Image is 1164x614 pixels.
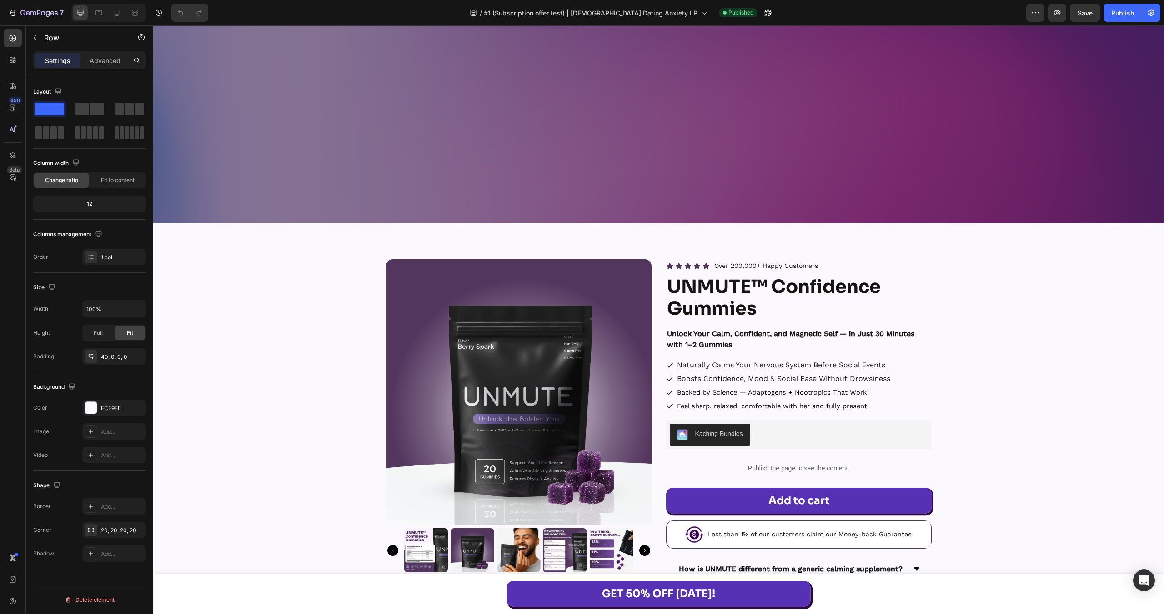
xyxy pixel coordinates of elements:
[486,520,497,530] button: Carousel Next Arrow
[615,466,676,485] div: Add to cart
[555,504,758,514] p: Less than 1% of our customers claim our Money-back Guarantee
[354,555,657,581] a: GET 50% OFF [DATE]!
[101,451,144,460] div: Add...
[524,363,713,371] span: Backed by Science — Adaptogens + Nootropics That Work
[101,526,144,535] div: 20, 20, 20, 20
[33,253,48,261] div: Order
[484,8,697,18] span: #1 (Subscription offer test) | [DEMOGRAPHIC_DATA] Dating Anxiety LP
[9,97,22,104] div: 450
[33,157,81,169] div: Column width
[33,329,50,337] div: Height
[524,404,535,415] img: KachingBundles.png
[33,593,146,607] button: Delete element
[524,334,737,345] p: Naturally Calms Your Nervous System Before Social Events
[33,282,57,294] div: Size
[94,329,103,337] span: Full
[33,427,49,436] div: Image
[33,451,48,459] div: Video
[45,176,78,184] span: Change ratio
[45,56,70,65] p: Settings
[7,166,22,173] div: Beta
[33,86,64,98] div: Layout
[234,520,245,530] button: Carousel Back Arrow
[524,348,737,359] p: Boosts Confidence, Mood & Social Ease Without Drowsiness
[526,537,749,550] p: How is UNMUTE different from a generic calming supplement?
[4,4,68,22] button: 7
[532,500,550,518] img: gempages_574612042166567711-87be97d0-245c-4a71-8e93-32f56ea66d4f.png
[514,250,727,295] strong: UNMUTE™ Confidence Gummies
[33,228,104,241] div: Columns management
[1111,8,1134,18] div: Publish
[1133,569,1155,591] div: Open Intercom Messenger
[101,253,144,262] div: 1 col
[35,198,144,210] div: 12
[33,352,54,361] div: Padding
[480,8,482,18] span: /
[513,462,778,488] button: Add to cart
[33,550,54,558] div: Shadow
[101,404,144,412] div: FCF9FE
[1070,4,1100,22] button: Save
[33,305,48,313] div: Width
[33,526,51,534] div: Corner
[101,550,144,558] div: Add...
[153,25,1164,614] iframe: Design area
[33,404,47,412] div: Color
[561,235,665,246] p: Over 200,000+ Happy Customers
[83,301,145,317] input: Auto
[1104,4,1142,22] button: Publish
[33,502,51,510] div: Border
[101,353,144,361] div: 40, 0, 0, 0
[517,398,597,420] button: Kaching Bundles
[513,438,778,448] p: Publish the page to see the content.
[33,480,62,492] div: Shape
[101,176,135,184] span: Fit to content
[514,303,778,325] p: Unlock Your Calm, Confident, and Magnetic Self — in Just 30 Minutes with 1–2 Gummies
[90,56,120,65] p: Advanced
[449,559,562,578] p: GET 50% OFF [DATE]!
[101,428,144,436] div: Add...
[171,4,208,22] div: Undo/Redo
[542,404,590,413] div: Kaching Bundles
[101,503,144,511] div: Add...
[1078,9,1093,17] span: Save
[524,376,714,385] span: Feel sharp, relaxed, comfortable with her and fully present
[33,381,77,393] div: Background
[60,7,64,18] p: 7
[65,594,115,605] div: Delete element
[127,329,133,337] span: Fit
[728,9,753,17] span: Published
[44,32,121,43] p: Row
